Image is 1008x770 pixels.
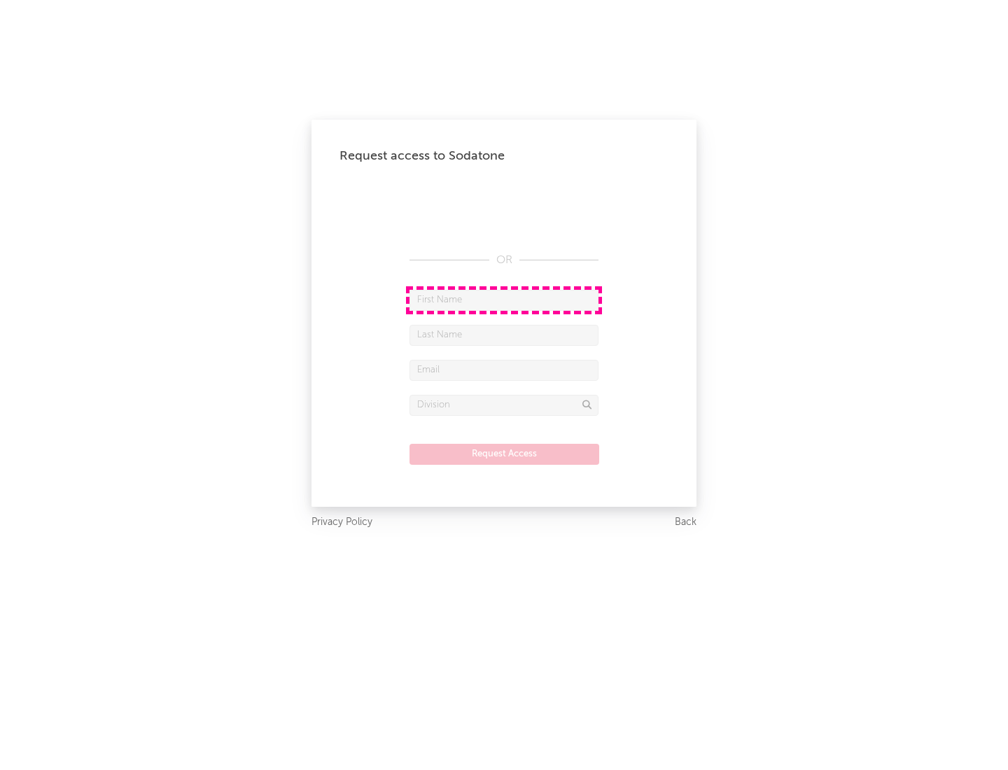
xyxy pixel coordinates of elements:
[409,252,598,269] div: OR
[409,325,598,346] input: Last Name
[311,514,372,531] a: Privacy Policy
[409,290,598,311] input: First Name
[409,444,599,465] button: Request Access
[409,395,598,416] input: Division
[339,148,668,164] div: Request access to Sodatone
[409,360,598,381] input: Email
[675,514,696,531] a: Back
